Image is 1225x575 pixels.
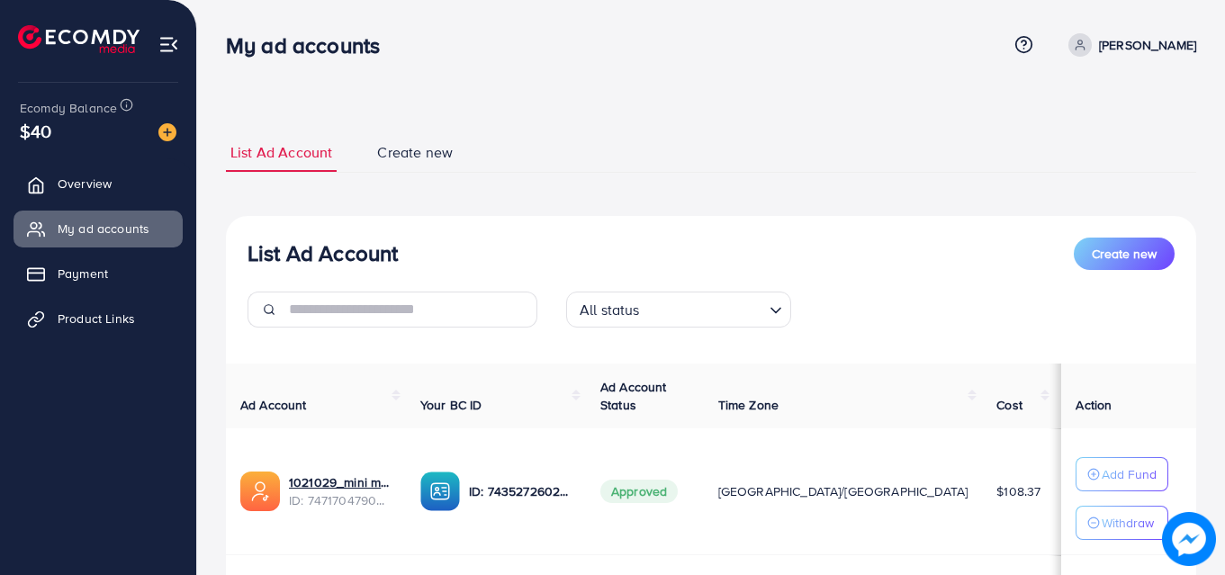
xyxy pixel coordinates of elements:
img: ic-ba-acc.ded83a64.svg [420,472,460,511]
span: Create new [377,142,453,163]
span: [GEOGRAPHIC_DATA]/[GEOGRAPHIC_DATA] [718,482,968,500]
span: Your BC ID [420,396,482,414]
span: $40 [20,118,51,144]
span: All status [576,297,644,323]
span: Create new [1092,245,1157,263]
span: ID: 7471704790297444353 [289,491,392,509]
p: Withdraw [1102,512,1154,534]
p: ID: 7435272602769276944 [469,481,572,502]
span: Ecomdy Balance [20,99,117,117]
h3: List Ad Account [248,240,398,266]
span: Payment [58,265,108,283]
a: My ad accounts [14,211,183,247]
span: Cost [996,396,1022,414]
img: image [158,123,176,141]
span: List Ad Account [230,142,332,163]
p: Add Fund [1102,463,1157,485]
a: Product Links [14,301,183,337]
p: [PERSON_NAME] [1099,34,1196,56]
button: Add Fund [1076,457,1168,491]
a: Payment [14,256,183,292]
img: logo [18,25,140,53]
span: Action [1076,396,1112,414]
h3: My ad accounts [226,32,394,58]
div: <span class='underline'>1021029_mini mart_1739641842912</span></br>7471704790297444353 [289,473,392,510]
a: Overview [14,166,183,202]
button: Create new [1074,238,1175,270]
button: Withdraw [1076,506,1168,540]
a: [PERSON_NAME] [1061,33,1196,57]
img: menu [158,34,179,55]
span: Ad Account [240,396,307,414]
input: Search for option [645,293,762,323]
span: Time Zone [718,396,779,414]
span: Product Links [58,310,135,328]
img: ic-ads-acc.e4c84228.svg [240,472,280,511]
span: Approved [600,480,678,503]
img: image [1164,514,1215,565]
span: My ad accounts [58,220,149,238]
span: Ad Account Status [600,378,667,414]
a: 1021029_mini mart_1739641842912 [289,473,392,491]
span: $108.37 [996,482,1040,500]
div: Search for option [566,292,791,328]
span: Overview [58,175,112,193]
